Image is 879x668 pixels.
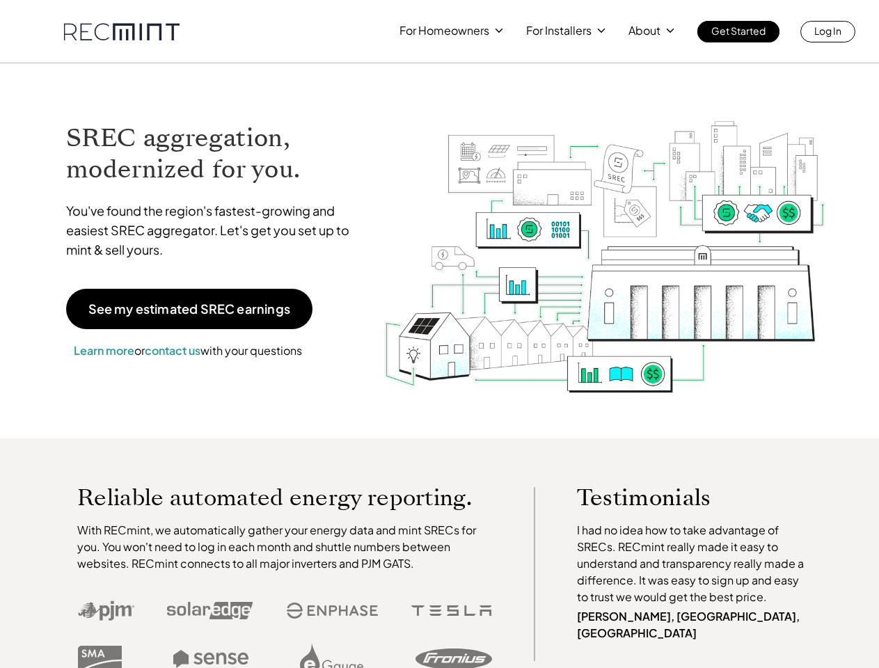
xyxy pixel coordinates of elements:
[577,608,811,642] p: [PERSON_NAME], [GEOGRAPHIC_DATA], [GEOGRAPHIC_DATA]
[577,522,811,605] p: I had no idea how to take advantage of SRECs. RECmint really made it easy to understand and trans...
[145,343,200,358] a: contact us
[814,21,841,40] p: Log In
[77,487,492,508] p: Reliable automated energy reporting.
[711,21,766,40] p: Get Started
[66,122,363,185] h1: SREC aggregation, modernized for you.
[88,303,290,315] p: See my estimated SREC earnings
[77,522,492,572] p: With RECmint, we automatically gather your energy data and mint SRECs for you. You won't need to ...
[66,201,363,260] p: You've found the region's fastest-growing and easiest SREC aggregator. Let's get you set up to mi...
[383,84,827,397] img: RECmint value cycle
[800,21,855,42] a: Log In
[526,21,592,40] p: For Installers
[66,289,312,329] a: See my estimated SREC earnings
[74,343,134,358] a: Learn more
[399,21,489,40] p: For Homeowners
[577,487,784,508] p: Testimonials
[66,342,310,360] p: or with your questions
[628,21,660,40] p: About
[697,21,779,42] a: Get Started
